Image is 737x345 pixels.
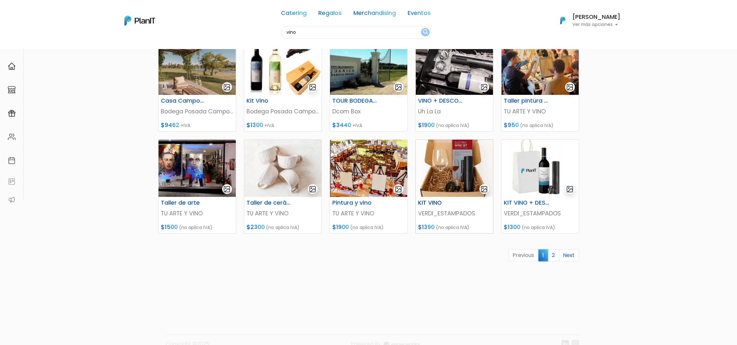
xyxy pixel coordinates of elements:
span: +IVA [265,122,274,129]
a: Eventos [408,10,431,18]
span: ¡Escríbenos! [34,99,99,105]
img: thumb_Captura_de_pantalla_2024-02-09_165939.jpg [244,140,322,197]
img: gallery-light [223,83,231,91]
span: 1 [538,249,548,261]
h6: TOUR BODEGA JOANICÓ [329,97,382,104]
img: gallery-light [480,185,488,193]
p: TU ARTE Y VINO [504,107,576,116]
img: feedback-78b5a0c8f98aac82b08bfc38622c3050aee476f2c9584af64705fc4e61158814.svg [8,178,16,185]
img: PlanIt Logo [124,16,155,26]
h6: Taller de cerámica [243,199,296,206]
span: (no aplica IVA) [436,224,470,231]
img: gallery-light [395,185,402,193]
img: calendar-87d922413cdce8b2cf7b7f5f62616a5cf9e4887200fb71536465627b3292af00.svg [8,157,16,164]
img: gallery-light [395,83,402,91]
h6: VINO + DESCORCHADOR [414,97,468,104]
p: Bodega Posada Campotinto [247,107,319,116]
a: Regalos [319,10,342,18]
img: marketplace-4ceaa7011d94191e9ded77b95e3339b90024bf715f7c57f8cf31f2d8c509eaba.svg [8,86,16,94]
img: thumb_WhatsApp_Image_2025-06-21_at_13.20.07.jpeg [416,140,493,197]
a: gallery-light Kit Vino Bodega Posada Campotinto $1300 +IVA [244,37,322,132]
p: TU ARTE Y VINO [333,209,405,218]
span: $1900 [333,223,349,231]
h6: Casa Campotinto [157,97,210,104]
img: thumb_D6814F5D-7A98-45F1-976D-876BABEF358B.jpeg [502,38,579,95]
h6: [PERSON_NAME] [573,14,621,20]
span: $950 [504,121,519,129]
img: thumb_Captura_de_pantalla_2024-02-09_155453.png [330,140,407,197]
span: $1300 [504,223,521,231]
img: thumb_Captura_de_pantalla_2023-07-20_143644.jpg [159,38,236,95]
p: Dcom Box [333,107,405,116]
span: +IVA [353,122,362,129]
div: J [17,39,114,52]
img: search_button-432b6d5273f82d61273b3651a40e1bd1b912527efae98b1b7a1b2c0702e16a8d.svg [423,29,428,35]
i: insert_emoticon [99,97,110,105]
img: thumb_Captura_de_pantalla_2024-12-09_115541.png [244,38,322,95]
i: send [110,97,123,105]
span: $3440 [333,121,351,129]
span: (no aplica IVA) [522,224,555,231]
p: Bodega Posada Campotinto [161,107,233,116]
a: gallery-light VINO + DESCORCHADOR Uh La La $1900 (no aplica IVA) [415,37,493,132]
span: $1300 [247,121,263,129]
span: $1900 [418,121,435,129]
img: thumb_1FC5AA0F-4315-4F37-BDED-CB1509ED8A1C.jpeg [416,38,493,95]
span: $1500 [161,223,178,231]
img: campaigns-02234683943229c281be62815700db0a1741e53638e28bf9629b52c665b00959.svg [8,109,16,117]
p: Ya probaste PlanitGO? Vas a poder automatizarlas acciones de todo el año. Escribinos para saber más! [23,60,108,81]
span: J [65,39,78,52]
span: $2300 [247,223,265,231]
a: gallery-light Taller de arte TU ARTE Y VINO $1500 (no aplica IVA) [158,139,236,234]
span: (no aplica IVA) [179,224,213,231]
span: $1390 [418,223,435,231]
img: gallery-light [223,185,231,193]
img: gallery-light [566,185,574,193]
img: thumb_WhatsApp_Image_2024-06-27_at_13.35.36__1_.jpeg [502,140,579,197]
div: PLAN IT Ya probaste PlanitGO? Vas a poder automatizarlas acciones de todo el año. Escribinos para... [17,45,114,86]
h6: Pintura y vino [329,199,382,206]
span: (no aplica IVA) [436,122,470,129]
h6: Taller pintura en la oficina [500,97,553,104]
img: gallery-light [566,83,574,91]
a: gallery-light KIT VINO VERDI_ESTAMPADOS $1390 (no aplica IVA) [415,139,493,234]
h6: Kit Vino [243,97,296,104]
img: gallery-light [480,83,488,91]
h6: Taller de arte [157,199,210,206]
a: gallery-light KIT VINO + DESCORCHADOR VERDI_ESTAMPADOS $1300 (no aplica IVA) [501,139,579,234]
h6: KIT VINO [414,199,468,206]
img: PlanIt Logo [556,13,570,28]
a: gallery-light Taller de cerámica TU ARTE Y VINO $2300 (no aplica IVA) [244,139,322,234]
a: gallery-light TOUR BODEGA JOANICÓ Dcom Box $3440 +IVA [330,37,408,132]
p: TU ARTE Y VINO [161,209,233,218]
i: keyboard_arrow_down [101,49,110,59]
span: (no aplica IVA) [266,224,300,231]
a: gallery-light Taller pintura en la oficina TU ARTE Y VINO $950 (no aplica IVA) [501,37,579,132]
a: Catering [281,10,307,18]
img: people-662611757002400ad9ed0e3c099ab2801c6687ba6c219adb57efc949bc21e19d.svg [8,133,16,141]
span: $9462 [161,121,180,129]
a: Next [559,249,579,262]
p: Ver más opciones [573,22,621,27]
button: PlanIt Logo [PERSON_NAME] Ver más opciones [552,12,621,29]
span: (no aplica IVA) [520,122,554,129]
a: Merchandising [354,10,396,18]
p: VERDI_ESTAMPADOS [504,209,576,218]
a: gallery-light Pintura y vino TU ARTE Y VINO $1900 (no aplica IVA) [330,139,408,234]
img: user_04fe99587a33b9844688ac17b531be2b.png [52,39,65,52]
img: thumb_a1d3f499-0136-4cc1-8f9f-70e15ad59ff3.JPG [159,140,236,197]
strong: PLAN IT [23,53,42,58]
img: user_d58e13f531133c46cb30575f4d864daf.jpeg [59,32,72,45]
img: thumb_ed.jpg [330,38,407,95]
h6: KIT VINO + DESCORCHADOR [500,199,553,206]
img: home-e721727adea9d79c4d83392d1f703f7f8bce08238fde08b1acbfd93340b81755.svg [8,62,16,70]
span: (no aplica IVA) [350,224,384,231]
p: Uh La La [418,107,490,116]
a: gallery-light Casa Campotinto Bodega Posada Campotinto $9462 +IVA [158,37,236,132]
p: VERDI_ESTAMPADOS [418,209,490,218]
img: partners-52edf745621dab592f3b2c58e3bca9d71375a7ef29c3b500c9f145b62cc070d4.svg [8,196,16,204]
span: +IVA [181,122,191,129]
input: Buscá regalos, desayunos, y más [281,26,431,39]
img: gallery-light [309,83,316,91]
img: gallery-light [309,185,316,193]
